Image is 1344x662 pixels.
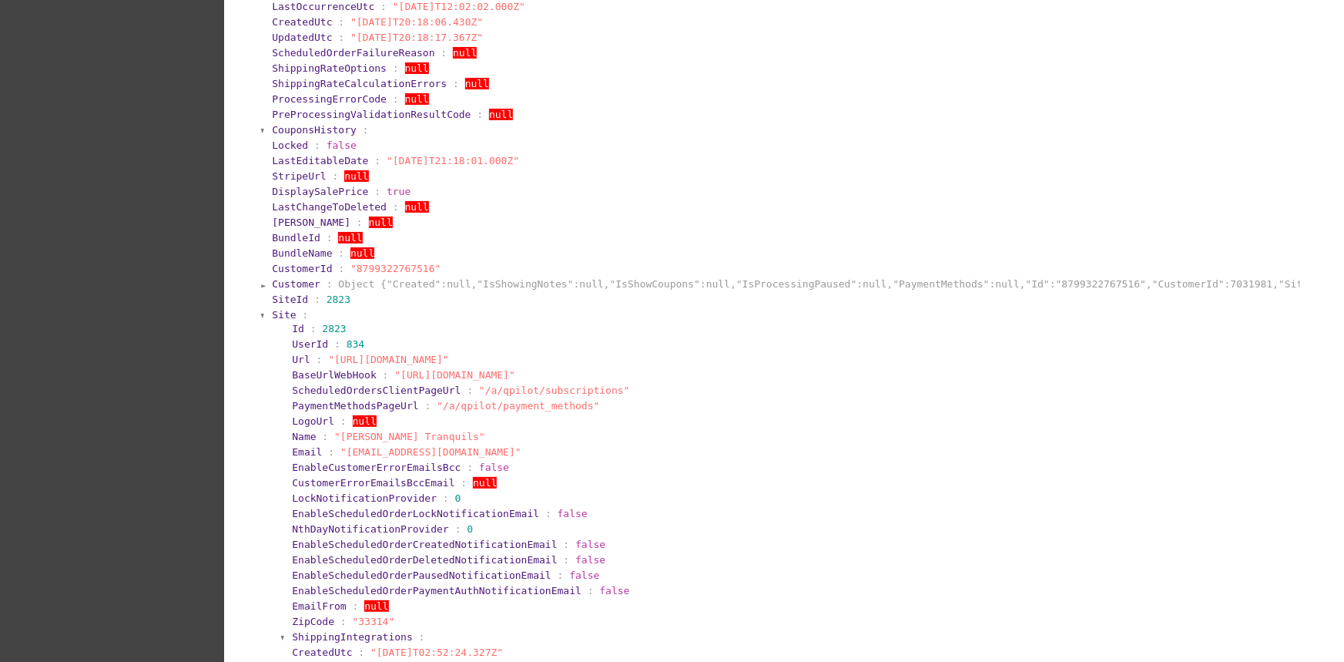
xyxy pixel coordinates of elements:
span: "8799322767516" [350,263,441,274]
span: "[PERSON_NAME] Tranquils" [334,431,485,442]
span: : [564,539,570,550]
span: 834 [347,338,364,350]
span: ZipCode [292,616,334,627]
span: : [558,570,564,581]
span: "[URL][DOMAIN_NAME]" [394,369,515,381]
span: : [358,647,364,658]
span: PaymentMethodsPageUrl [292,400,418,412]
span: : [393,93,399,105]
span: ScheduledOrdersClientPageUrl [292,385,461,396]
span: CustomerErrorEmailsBccEmail [292,477,454,489]
span: EnableScheduledOrderDeletedNotificationEmail [292,554,557,566]
span: "/a/qpilot/subscriptions" [479,385,630,396]
span: false [569,570,599,581]
span: null [344,170,368,182]
span: false [600,585,630,596]
span: LockNotificationProvider [292,492,437,504]
span: : [357,217,363,228]
span: UpdatedUtc [272,32,332,43]
span: true [387,186,411,197]
span: LastChangeToDeleted [272,201,387,213]
span: null [405,62,429,74]
span: CreatedUtc [292,647,352,658]
span: Id [292,323,304,334]
span: : [374,155,380,166]
span: null [405,201,429,213]
span: null [473,477,497,489]
span: "/a/qpilot/payment_methods" [437,400,599,412]
span: : [545,508,551,519]
span: EnableScheduledOrderPausedNotificationEmail [292,570,551,581]
span: BundleId [272,232,320,244]
span: : [338,263,344,274]
span: false [327,139,357,151]
span: "[URL][DOMAIN_NAME]" [328,354,449,365]
span: CouponsHistory [272,124,357,136]
span: Customer [272,278,320,290]
span: EnableCustomerErrorEmailsBcc [292,462,461,473]
span: : [393,201,399,213]
span: : [338,32,344,43]
span: PreProcessingValidationResultCode [272,109,471,120]
span: "[DATE]T02:52:24.327Z" [370,647,503,658]
span: null [405,93,429,105]
span: : [317,354,323,365]
span: : [477,109,483,120]
span: 0 [467,523,473,535]
span: : [467,462,473,473]
span: "[DATE]T20:18:17.367Z" [350,32,483,43]
span: null [364,600,388,612]
span: LastOccurrenceUtc [272,1,374,12]
span: : [338,247,344,259]
span: 0 [455,492,461,504]
span: ProcessingErrorCode [272,93,387,105]
span: : [333,170,339,182]
span: : [314,139,320,151]
span: null [353,415,377,427]
span: : [314,294,320,305]
span: "[DATE]T20:18:06.430Z" [350,16,483,28]
span: Url [292,354,310,365]
span: SiteId [272,294,308,305]
span: : [393,62,399,74]
span: : [338,16,344,28]
span: UserId [292,338,328,350]
span: : [322,431,328,442]
span: null [489,109,513,120]
span: false [479,462,509,473]
span: false [575,539,605,550]
span: : [564,554,570,566]
span: : [455,523,461,535]
span: : [327,232,333,244]
span: DisplaySalePrice [272,186,368,197]
span: : [327,278,333,290]
span: EnableScheduledOrderCreatedNotificationEmail [292,539,557,550]
span: : [340,616,347,627]
span: null [369,217,393,228]
span: : [374,186,380,197]
span: Email [292,446,322,458]
span: CustomerId [272,263,332,274]
span: : [441,47,447,59]
span: Locked [272,139,308,151]
span: : [363,124,369,136]
span: : [383,369,389,381]
span: : [328,446,334,458]
span: : [588,585,594,596]
span: StripeUrl [272,170,326,182]
span: Site [272,309,296,321]
span: : [419,631,425,643]
span: ShippingRateOptions [272,62,387,74]
span: [PERSON_NAME] [272,217,350,228]
span: 2823 [327,294,350,305]
span: : [467,385,473,396]
span: CreatedUtc [272,16,332,28]
span: "33314" [353,616,395,627]
span: "[DATE]T12:02:02.000Z" [393,1,525,12]
span: : [302,309,308,321]
span: : [425,400,431,412]
span: null [453,47,477,59]
span: ShippingIntegrations [292,631,413,643]
span: false [558,508,588,519]
span: : [310,323,317,334]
